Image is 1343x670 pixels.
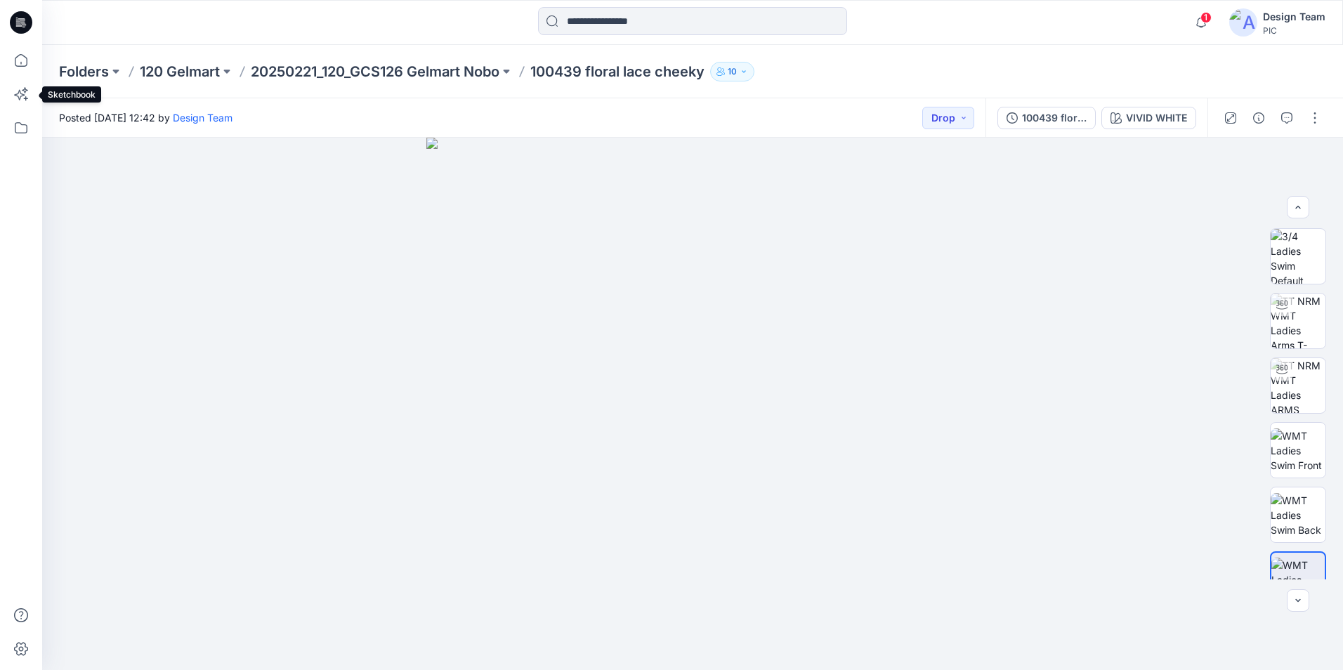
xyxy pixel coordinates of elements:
img: WMT Ladies Swim Front [1271,428,1325,473]
img: WMT Ladies Swim Left [1271,558,1325,602]
p: 10 [728,64,737,79]
a: Design Team [173,112,232,124]
span: Posted [DATE] 12:42 by [59,110,232,125]
div: PIC [1263,25,1325,36]
span: 1 [1200,12,1212,23]
p: 100439 floral lace cheeky [530,62,705,81]
div: VIVID WHITE [1126,110,1187,126]
a: Folders [59,62,109,81]
img: avatar [1229,8,1257,37]
div: Design Team [1263,8,1325,25]
div: 100439 floral lace cheeky [1022,110,1087,126]
img: TT NRM WMT Ladies ARMS DOWN [1271,358,1325,413]
a: 20250221_120_GCS126 Gelmart Nobo [251,62,499,81]
img: eyJhbGciOiJIUzI1NiIsImtpZCI6IjAiLCJzbHQiOiJzZXMiLCJ0eXAiOiJKV1QifQ.eyJkYXRhIjp7InR5cGUiOiJzdG9yYW... [426,138,959,670]
button: VIVID WHITE [1101,107,1196,129]
button: 100439 floral lace cheeky [997,107,1096,129]
img: TT NRM WMT Ladies Arms T-POSE [1271,294,1325,348]
a: 120 Gelmart [140,62,220,81]
img: WMT Ladies Swim Back [1271,493,1325,537]
button: 10 [710,62,754,81]
img: 3/4 Ladies Swim Default [1271,229,1325,284]
button: Details [1247,107,1270,129]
